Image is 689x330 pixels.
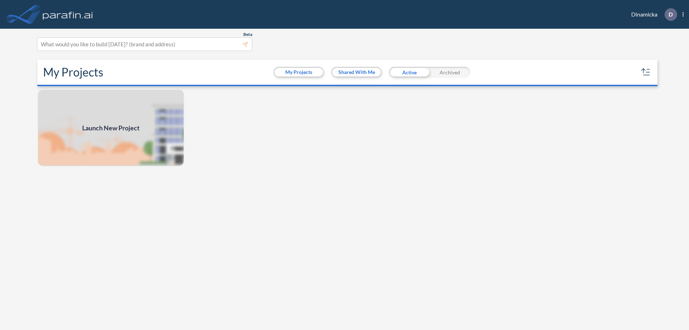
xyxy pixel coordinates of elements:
[430,67,470,78] div: Archived
[43,65,103,79] h2: My Projects
[389,67,430,78] div: Active
[41,7,94,22] img: logo
[669,11,673,18] p: D
[332,68,381,76] button: Shared With Me
[275,68,323,76] button: My Projects
[243,32,252,37] span: Beta
[37,89,184,167] a: Launch New Project
[620,8,684,21] div: Dinamicka
[82,123,140,133] span: Launch New Project
[37,89,184,167] img: add
[640,66,652,78] button: sort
